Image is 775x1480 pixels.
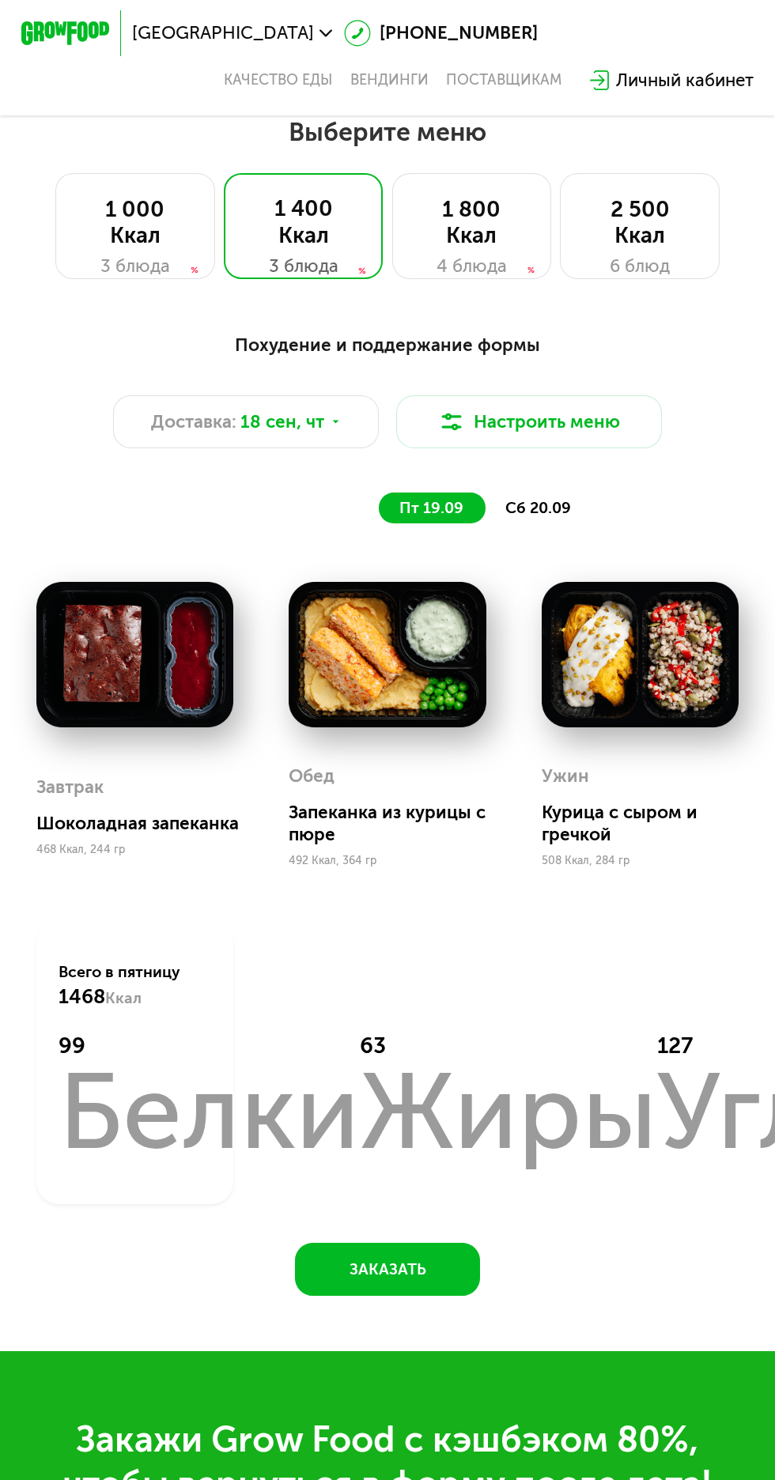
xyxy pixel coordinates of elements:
span: [GEOGRAPHIC_DATA] [132,25,314,42]
div: Завтрак [36,771,104,804]
div: Обед [289,760,335,793]
div: Ужин [542,760,589,793]
div: 2 500 Ккал [583,196,697,249]
div: Жиры [360,1059,657,1165]
span: 18 сен, чт [240,409,324,436]
button: Настроить меню [396,395,662,448]
span: сб 20.09 [505,499,571,517]
div: 6 блюд [583,253,697,280]
div: поставщикам [446,71,561,89]
span: Ккал [105,989,142,1007]
h2: Выберите меню [71,116,705,148]
div: Всего в пятницу [59,961,211,1010]
a: [PHONE_NUMBER] [344,20,538,47]
div: 468 Ккал, 244 гр [36,844,233,856]
div: 3 блюда [246,253,360,280]
div: Шоколадная запеканка [36,813,251,835]
div: Похудение и поддержание формы [27,332,749,360]
div: 4 блюда [415,253,529,280]
a: Качество еды [224,71,332,89]
div: 3 блюда [78,253,192,280]
span: 1468 [59,984,105,1009]
div: 508 Ккал, 284 гр [542,855,739,867]
div: Белки [59,1059,360,1165]
button: Заказать [295,1243,479,1296]
div: Курица с сыром и гречкой [542,802,757,846]
div: Запеканка из курицы с пюре [289,802,504,846]
div: 1 800 Ккал [415,196,529,249]
div: Личный кабинет [616,67,754,94]
div: 99 [59,1033,360,1059]
div: 63 [360,1033,657,1059]
div: 492 Ккал, 364 гр [289,855,486,867]
a: Вендинги [350,71,429,89]
div: 1 400 Ккал [246,195,360,248]
span: Доставка: [151,409,236,436]
div: 1 000 Ккал [78,196,192,249]
span: пт 19.09 [399,499,463,517]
